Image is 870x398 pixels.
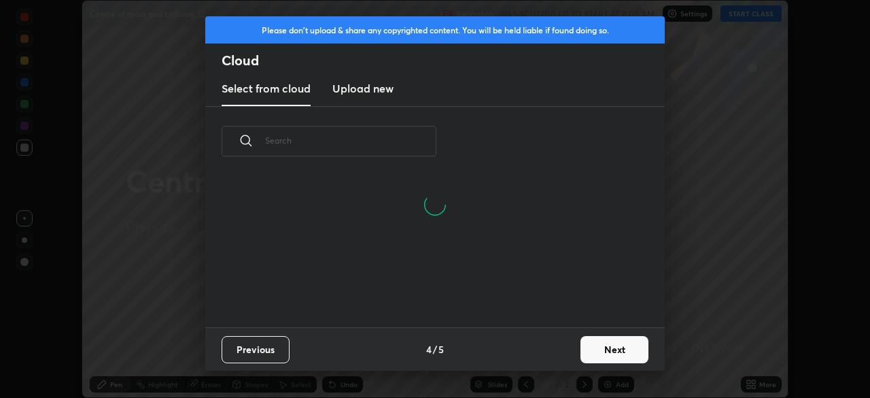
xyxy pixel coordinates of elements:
h4: 4 [426,342,432,356]
div: Please don't upload & share any copyrighted content. You will be held liable if found doing so. [205,16,665,44]
h4: / [433,342,437,356]
h4: 5 [438,342,444,356]
h3: Select from cloud [222,80,311,97]
button: Previous [222,336,290,363]
input: Search [265,112,436,169]
h3: Upload new [332,80,394,97]
button: Next [580,336,648,363]
h2: Cloud [222,52,665,69]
